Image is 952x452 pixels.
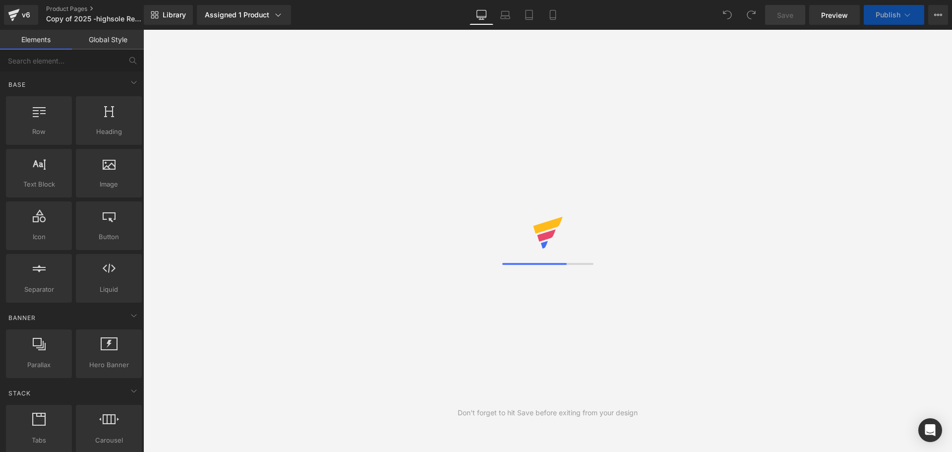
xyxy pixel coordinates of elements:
a: Global Style [72,30,144,50]
span: Parallax [9,360,69,370]
span: Preview [821,10,848,20]
div: Open Intercom Messenger [918,418,942,442]
span: Heading [79,127,139,137]
span: Publish [876,11,900,19]
span: Stack [7,388,32,398]
a: New Library [144,5,193,25]
span: Banner [7,313,37,323]
a: Tablet [517,5,541,25]
span: Row [9,127,69,137]
div: Don't forget to hit Save before exiting from your design [458,407,638,418]
button: More [928,5,948,25]
a: Product Pages [46,5,160,13]
span: Text Block [9,179,69,190]
span: Library [163,10,186,19]
button: Redo [741,5,761,25]
span: Tabs [9,435,69,446]
button: Publish [864,5,924,25]
a: Preview [809,5,860,25]
span: Liquid [79,284,139,295]
span: Button [79,232,139,242]
span: Icon [9,232,69,242]
span: Copy of 2025 -highsole Reg Sale [DATE] [46,15,141,23]
div: v6 [20,8,32,21]
span: Base [7,80,27,89]
span: Image [79,179,139,190]
span: Carousel [79,435,139,446]
a: Desktop [470,5,493,25]
a: v6 [4,5,38,25]
span: Separator [9,284,69,295]
span: Hero Banner [79,360,139,370]
a: Mobile [541,5,565,25]
div: Assigned 1 Product [205,10,283,20]
span: Save [777,10,793,20]
a: Laptop [493,5,517,25]
button: Undo [717,5,737,25]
